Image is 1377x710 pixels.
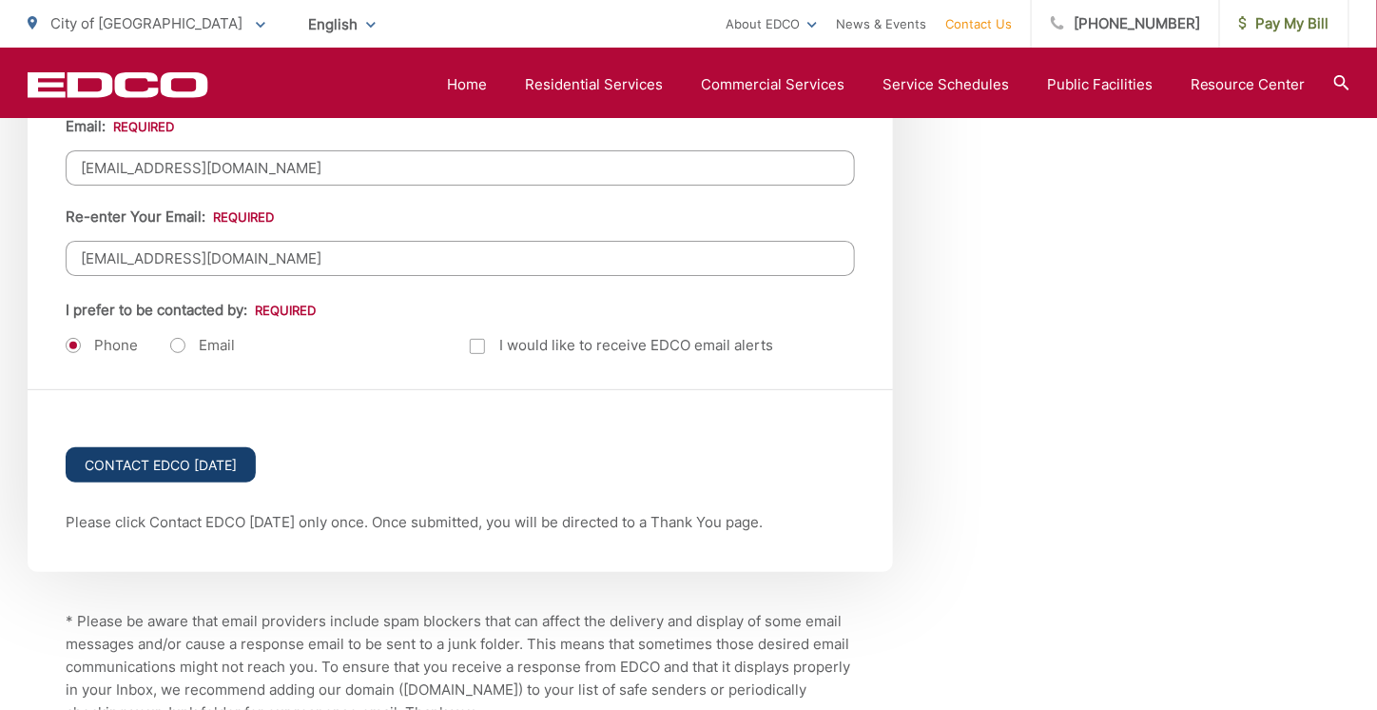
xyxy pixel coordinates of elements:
span: City of [GEOGRAPHIC_DATA] [50,14,242,32]
p: Please click Contact EDCO [DATE] only once. Once submitted, you will be directed to a Thank You p... [66,511,855,534]
label: Email: [66,118,174,135]
a: EDCD logo. Return to the homepage. [28,71,208,98]
a: Contact Us [945,12,1012,35]
a: Service Schedules [882,73,1009,96]
a: Public Facilities [1047,73,1153,96]
label: I would like to receive EDCO email alerts [470,334,773,357]
a: Commercial Services [701,73,844,96]
input: Contact EDCO [DATE] [66,447,256,483]
a: News & Events [836,12,926,35]
span: Pay My Bill [1239,12,1329,35]
label: Phone [66,336,138,355]
label: Re-enter Your Email: [66,208,274,226]
label: I prefer to be contacted by: [66,302,316,319]
a: About EDCO [726,12,817,35]
span: English [294,8,390,41]
a: Residential Services [525,73,663,96]
label: Email [170,336,235,355]
a: Resource Center [1191,73,1306,96]
a: Home [447,73,487,96]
